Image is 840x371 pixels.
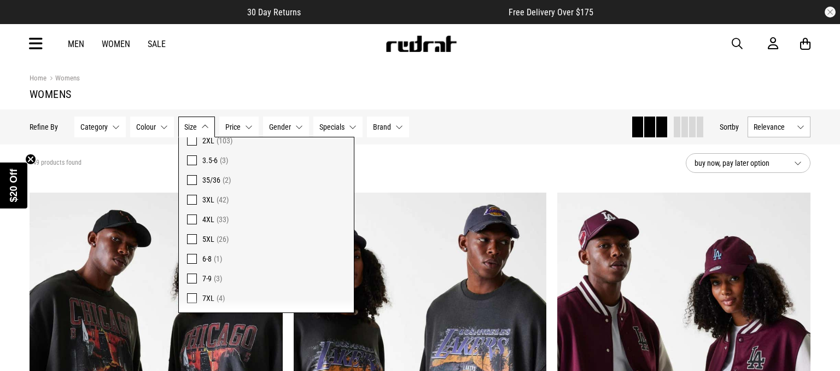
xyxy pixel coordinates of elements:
span: Relevance [754,123,792,131]
img: Redrat logo [385,36,457,52]
button: Open LiveChat chat widget [9,4,42,37]
span: Gender [269,123,291,131]
span: (42) [217,195,229,204]
a: Home [30,74,46,82]
a: Men [68,39,84,49]
button: Gender [263,117,309,137]
span: 449 products found [30,159,81,167]
span: Category [80,123,108,131]
button: Category [74,117,126,137]
span: $20 Off [8,169,19,202]
span: 7-9 [202,274,212,283]
span: buy now, pay later option [695,156,785,170]
a: Sale [148,39,166,49]
span: (26) [217,235,229,244]
span: 2XL [202,136,214,145]
button: Sortby [720,120,739,134]
span: Colour [136,123,156,131]
span: Size [184,123,197,131]
p: Refine By [30,123,58,131]
span: (1) [214,254,222,263]
button: buy now, pay later option [686,153,810,173]
button: Specials [313,117,363,137]
span: (33) [217,215,229,224]
button: Price [219,117,259,137]
button: Size [178,117,215,137]
span: Specials [319,123,345,131]
button: Close teaser [25,154,36,165]
span: 6-8 [202,254,212,263]
span: by [732,123,739,131]
span: 3XL [202,195,214,204]
div: Size [178,137,354,313]
span: Brand [373,123,391,131]
button: Brand [367,117,409,137]
a: Womens [46,74,80,84]
a: Women [102,39,130,49]
span: (3) [214,274,222,283]
span: Free Delivery Over $175 [509,7,593,18]
span: (2) [223,176,231,184]
span: (103) [217,136,232,145]
span: 30 Day Returns [247,7,301,18]
span: 7XL [202,294,214,303]
span: 4XL [202,215,214,224]
span: 3.5-6 [202,156,218,165]
button: Colour [130,117,174,137]
button: Relevance [748,117,810,137]
h1: Womens [30,88,810,101]
span: Price [225,123,241,131]
span: 5XL [202,235,214,244]
iframe: Customer reviews powered by Trustpilot [323,7,487,18]
span: 35/36 [202,176,220,184]
span: (3) [220,156,228,165]
span: (4) [217,294,225,303]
